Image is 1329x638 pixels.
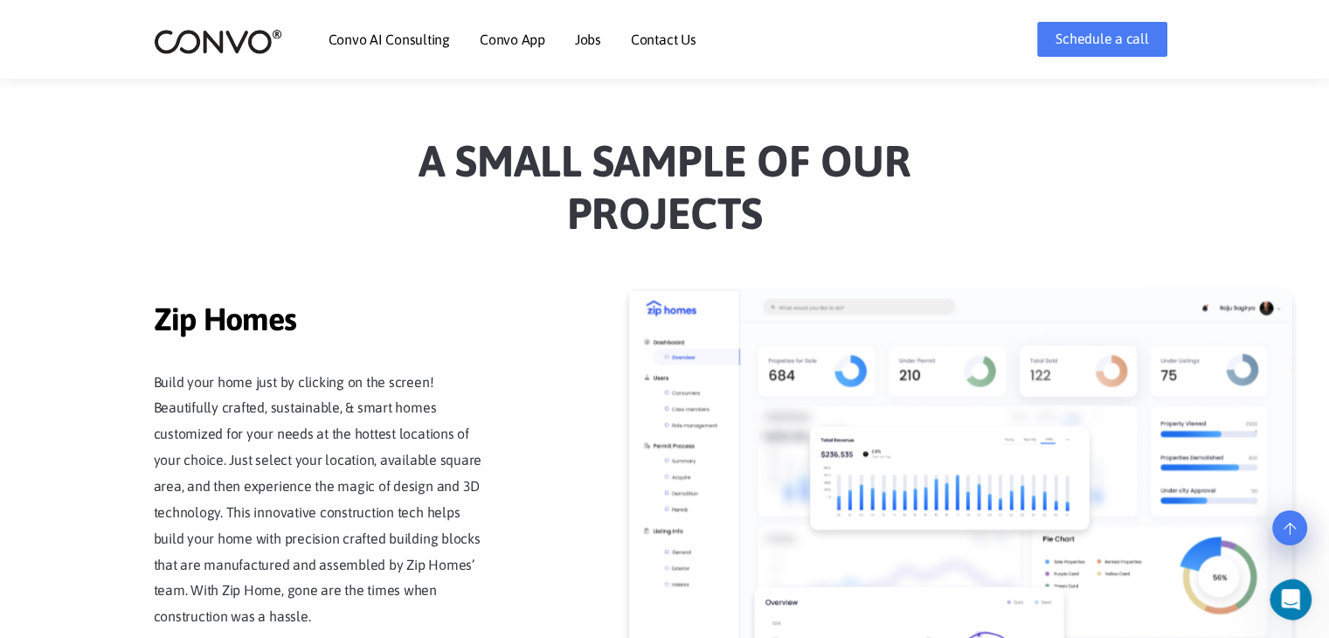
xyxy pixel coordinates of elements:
[1037,22,1166,57] a: Schedule a call
[1270,579,1324,621] iframe: Intercom live chat
[154,28,282,55] img: logo_2.png
[180,135,1150,253] h2: a Small sample of our projects
[154,370,486,631] p: Build your home just by clicking on the screen! Beautifully crafted, sustainable, & smart homes c...
[154,301,486,343] span: Zip Homes
[480,32,545,46] a: Convo App
[575,32,601,46] a: Jobs
[329,32,450,46] a: Convo AI Consulting
[631,32,696,46] a: Contact Us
